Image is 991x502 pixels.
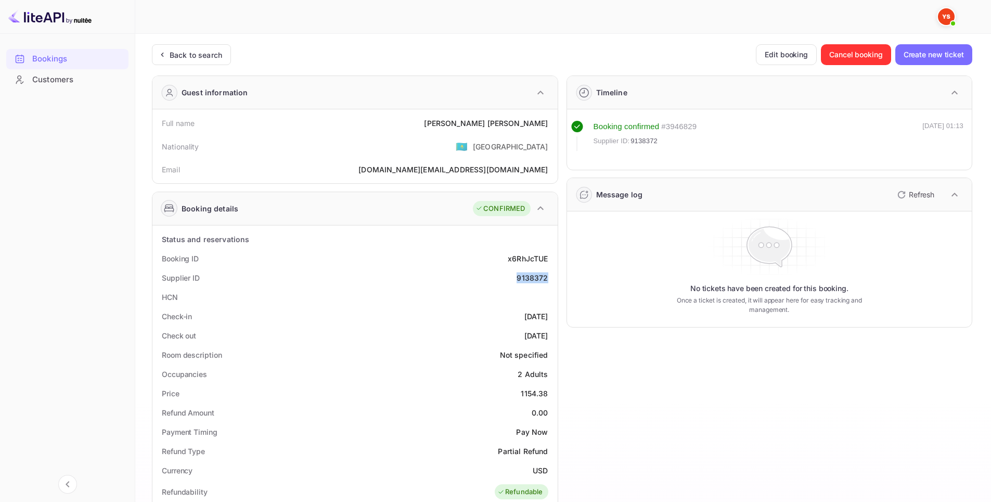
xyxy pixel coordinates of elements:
[32,74,123,86] div: Customers
[498,446,548,457] div: Partial Refund
[909,189,934,200] p: Refresh
[162,234,249,245] div: Status and reservations
[6,49,128,69] div: Bookings
[162,118,195,129] div: Full name
[690,283,848,294] p: No tickets have been created for this booking.
[596,87,627,98] div: Timeline
[594,136,630,146] span: Supplier ID:
[6,49,128,68] a: Bookings
[532,407,548,418] div: 0.00
[162,272,200,283] div: Supplier ID
[508,253,548,264] div: x6RhJcTUE
[182,203,238,214] div: Booking details
[497,487,543,497] div: Refundable
[517,272,548,283] div: 9138372
[182,87,248,98] div: Guest information
[524,311,548,322] div: [DATE]
[162,446,205,457] div: Refund Type
[162,311,192,322] div: Check-in
[162,330,196,341] div: Check out
[162,465,192,476] div: Currency
[456,137,468,156] span: United States
[162,292,178,303] div: HCN
[533,465,548,476] div: USD
[8,8,92,25] img: LiteAPI logo
[516,426,548,437] div: Pay Now
[524,330,548,341] div: [DATE]
[756,44,817,65] button: Edit booking
[891,186,938,203] button: Refresh
[660,296,878,315] p: Once a ticket is created, it will appear here for easy tracking and management.
[162,141,199,152] div: Nationality
[596,189,643,200] div: Message log
[661,121,697,133] div: # 3946829
[358,164,548,175] div: [DOMAIN_NAME][EMAIL_ADDRESS][DOMAIN_NAME]
[594,121,660,133] div: Booking confirmed
[922,121,963,151] div: [DATE] 01:13
[170,49,222,60] div: Back to search
[6,70,128,90] div: Customers
[162,369,207,380] div: Occupancies
[938,8,955,25] img: Yandex Support
[162,253,199,264] div: Booking ID
[32,53,123,65] div: Bookings
[630,136,658,146] span: 9138372
[162,164,180,175] div: Email
[518,369,548,380] div: 2 Adults
[473,141,548,152] div: [GEOGRAPHIC_DATA]
[6,70,128,89] a: Customers
[162,426,217,437] div: Payment Timing
[162,349,222,360] div: Room description
[475,204,525,214] div: CONFIRMED
[500,349,548,360] div: Not specified
[58,475,77,494] button: Collapse navigation
[162,407,214,418] div: Refund Amount
[521,388,548,399] div: 1154.38
[162,388,179,399] div: Price
[162,486,208,497] div: Refundability
[424,118,548,129] div: [PERSON_NAME] [PERSON_NAME]
[895,44,972,65] button: Create new ticket
[821,44,891,65] button: Cancel booking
